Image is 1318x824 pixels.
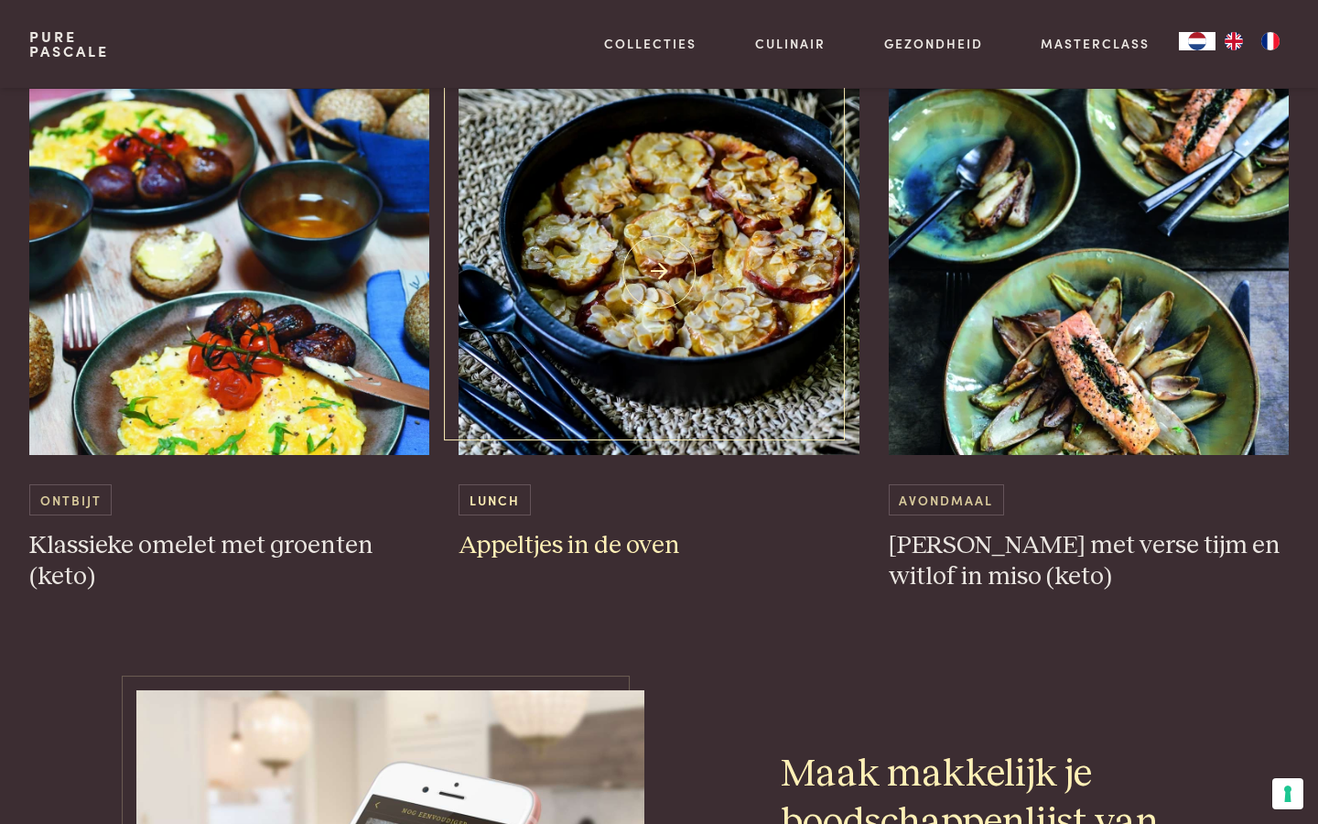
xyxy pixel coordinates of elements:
[1179,32,1215,50] div: Language
[1215,32,1252,50] a: EN
[884,34,983,53] a: Gezondheid
[889,484,1004,515] span: Avondmaal
[889,89,1290,592] a: Zalm met verse tijm en witlof in miso (keto) Avondmaal [PERSON_NAME] met verse tijm en witlof in ...
[889,89,1290,455] img: Zalm met verse tijm en witlof in miso (keto)
[459,530,859,562] h3: Appeltjes in de oven
[1272,778,1303,809] button: Uw voorkeuren voor toestemming voor trackingtechnologieën
[29,484,112,515] span: Ontbijt
[29,89,430,455] img: Klassieke omelet met groenten (keto)
[29,530,430,593] h3: Klassieke omelet met groenten (keto)
[1215,32,1289,50] ul: Language list
[459,484,530,515] span: Lunch
[29,89,430,592] a: Klassieke omelet met groenten (keto) Ontbijt Klassieke omelet met groenten (keto)
[29,29,109,59] a: PurePascale
[1179,32,1289,50] aside: Language selected: Nederlands
[1179,32,1215,50] a: NL
[1041,34,1150,53] a: Masterclass
[459,89,859,455] img: Appeltjes in de oven
[1252,32,1289,50] a: FR
[755,34,826,53] a: Culinair
[604,34,697,53] a: Collecties
[459,89,859,561] a: Appeltjes in de oven Lunch Appeltjes in de oven
[889,530,1290,593] h3: [PERSON_NAME] met verse tijm en witlof in miso (keto)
